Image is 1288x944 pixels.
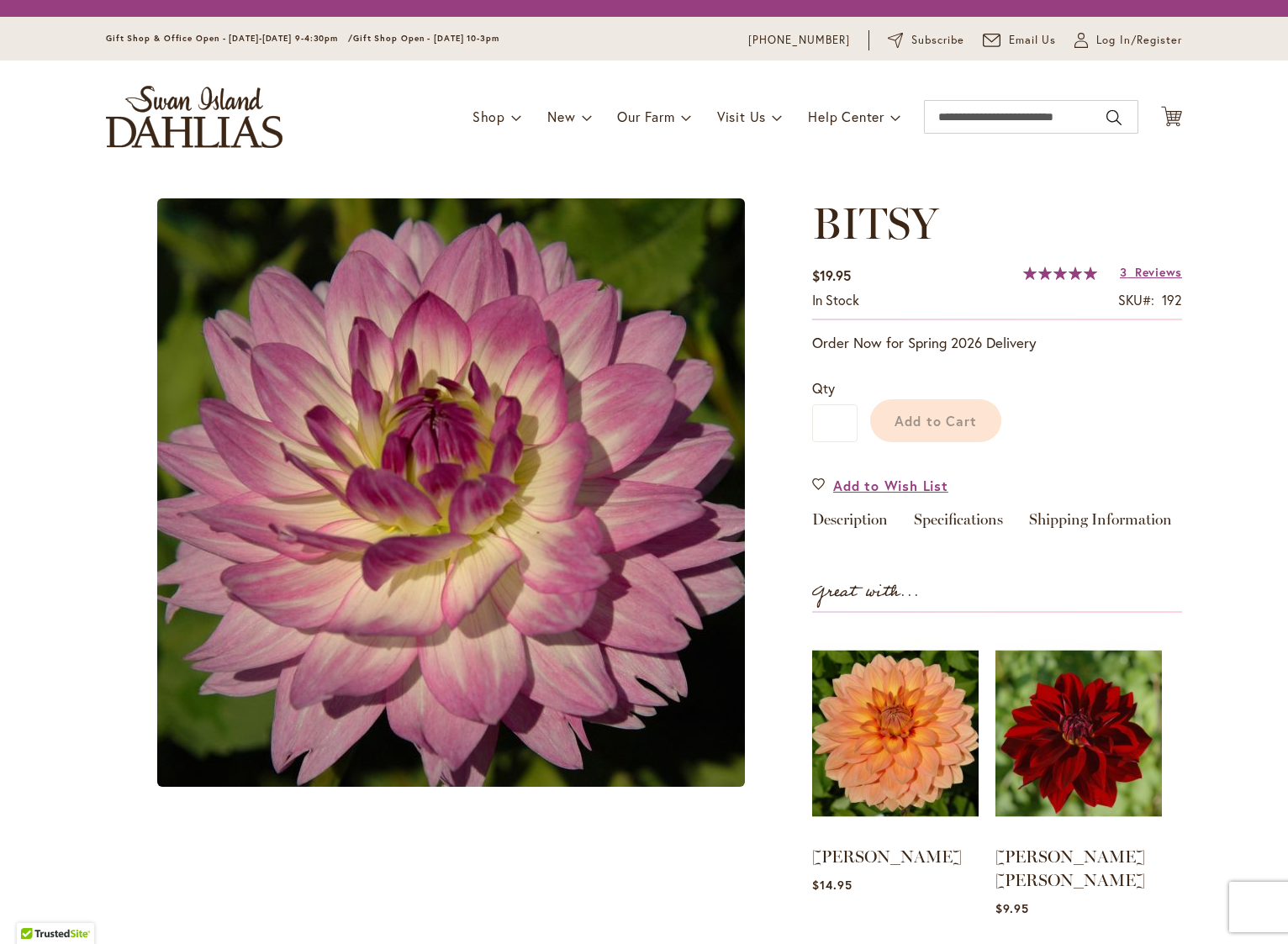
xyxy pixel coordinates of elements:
span: Help Center [808,108,884,125]
img: NICHOLAS [812,630,979,838]
strong: SKU [1118,291,1154,309]
a: Email Us [983,32,1057,49]
a: Subscribe [888,32,964,49]
a: 3 Reviews [1120,264,1182,280]
a: Add to Wish List [812,476,948,495]
span: Log In/Register [1096,32,1182,49]
div: 100% [1023,266,1097,280]
img: main product photo [157,198,745,787]
a: store logo [106,86,282,148]
span: $19.95 [812,266,851,284]
span: Shop [472,108,505,125]
a: [PHONE_NUMBER] [748,32,850,49]
span: In stock [812,291,859,309]
span: Gift Shop Open - [DATE] 10-3pm [353,33,499,44]
span: Email Us [1009,32,1057,49]
a: Log In/Register [1074,32,1182,49]
span: Qty [812,379,835,397]
span: New [547,108,575,125]
span: 3 [1120,264,1127,280]
span: Visit Us [717,108,766,125]
a: [PERSON_NAME] [PERSON_NAME] [995,846,1145,890]
span: $14.95 [812,877,853,893]
span: Gift Shop & Office Open - [DATE]-[DATE] 9-4:30pm / [106,33,353,44]
span: BITSY [812,197,938,250]
span: Our Farm [617,108,674,125]
strong: Great with... [812,578,920,606]
span: Reviews [1135,264,1182,280]
span: $9.95 [995,900,1029,916]
div: Availability [812,291,859,310]
span: Add to Wish List [833,476,948,495]
a: Shipping Information [1029,512,1172,536]
div: Detailed Product Info [812,512,1182,536]
div: 192 [1162,291,1182,310]
span: Subscribe [911,32,964,49]
p: Order Now for Spring 2026 Delivery [812,333,1182,353]
a: [PERSON_NAME] [812,846,962,867]
a: Specifications [914,512,1003,536]
a: Description [812,512,888,536]
button: Search [1106,104,1122,131]
img: DEBORA RENAE [995,630,1162,838]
